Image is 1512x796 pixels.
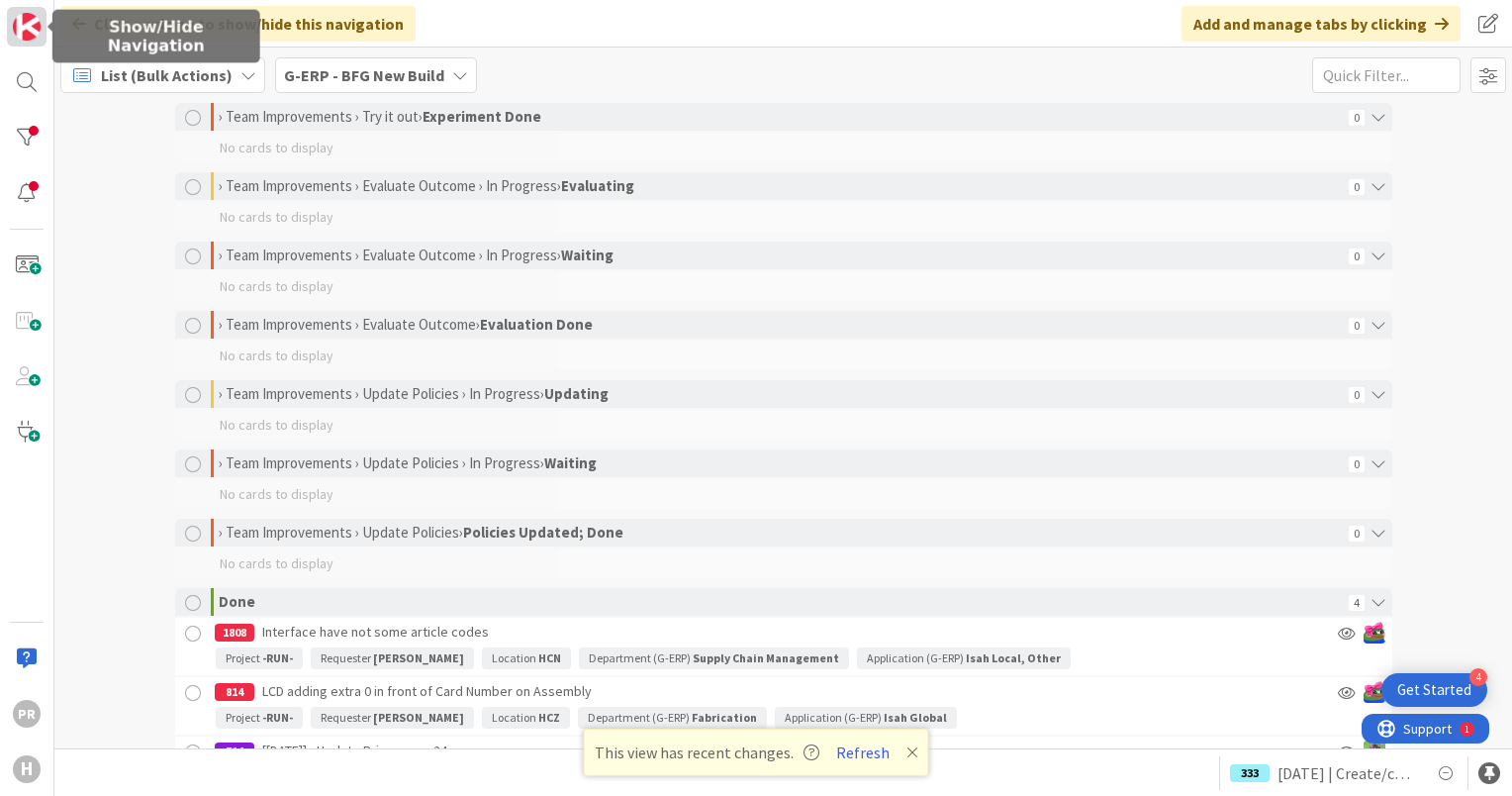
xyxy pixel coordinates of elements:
b: Waiting [544,453,597,472]
img: Visit kanbanzone.com [13,13,41,41]
span: 0 [1349,387,1365,403]
div: Department (G-ERP) [578,707,767,729]
input: Quick Filter... [1312,57,1461,93]
div: Requester [311,707,474,729]
div: › Team Improvements › Update Policies › [219,519,1343,547]
div: Project [216,707,303,729]
span: 0 [1349,456,1365,472]
div: Application (G-ERP) [775,707,957,729]
div: LCD adding extra 0 in front of Card Number on Assembly [215,677,1218,707]
div: › Team Improvements › Evaluate Outcome › [219,311,1343,339]
a: 814LCD adding extra 0 in front of Card Number on AssemblyJKProject -RUN-Requester [PERSON_NAME]Lo... [175,677,1392,735]
div: 714 [215,743,254,760]
b: Updating [544,384,609,403]
div: Click our logo to show/hide this navigation [60,6,416,42]
span: 0 [1349,526,1365,542]
b: Isah Local, Other [966,650,1061,665]
span: 0 [1349,110,1365,126]
div: No cards to display [175,133,1392,162]
a: 714[[DATE]] - Update Primavera v24TT [175,737,1392,794]
div: No cards to display [175,271,1392,301]
b: Policies Updated; Done [463,523,623,542]
div: Requester [311,647,474,669]
div: [[DATE]] - Update Primavera v24 [215,737,1218,766]
div: Location [482,707,570,729]
button: Refresh [829,740,897,765]
div: No cards to display [175,548,1392,578]
span: 0 [1349,249,1365,264]
span: 4 [1349,595,1365,611]
div: › Team Improvements › Update Policies › In Progress › [219,380,1343,408]
div: › Team Improvements › Evaluate Outcome › In Progress › [219,172,1343,200]
div: PR [13,700,41,728]
div: No cards to display [175,479,1392,509]
b: Fabrication [692,710,757,725]
div: Department (G-ERP) [579,647,849,669]
div: Interface have not some article codes [215,618,1218,647]
b: HCZ [538,710,560,725]
img: JK [1364,622,1385,644]
span: Support [42,3,90,27]
b: G-ERP - BFG New Build [284,65,444,85]
div: 1808 [215,624,254,642]
div: No cards to display [175,202,1392,232]
b: -RUN- [262,710,293,725]
div: 1 [103,8,108,24]
div: › Team Improvements › Try it out › [219,103,1343,131]
div: Get Started [1397,680,1471,700]
b: HCN [538,650,561,665]
div: Application (G-ERP) [857,647,1071,669]
h5: Show/Hide Navigation [60,18,252,55]
b: Evaluating [561,176,634,195]
b: Evaluation Done [480,315,593,334]
div: H [13,755,41,783]
b: Waiting [561,246,614,264]
div: 4 [1469,668,1487,686]
b: -RUN- [262,650,293,665]
div: No cards to display [175,341,1392,370]
div: › Team Improvements › Evaluate Outcome › In Progress › [219,242,1343,269]
div: Project [216,647,303,669]
b: Done [219,592,255,611]
img: JK [1364,681,1385,703]
div: Location [482,647,571,669]
span: 0 [1349,179,1365,195]
b: Supply Chain Management [693,650,839,665]
b: Experiment Done [423,107,541,126]
div: › Team Improvements › Update Policies › In Progress › [219,449,1343,477]
b: [PERSON_NAME] [373,710,464,725]
div: Open Get Started checklist, remaining modules: 4 [1381,673,1487,707]
span: This view has recent changes. [595,741,819,764]
div: 333 [1230,764,1270,782]
span: List (Bulk Actions) [101,63,233,87]
a: 1808Interface have not some article codesJKProject -RUN-Requester [PERSON_NAME]Location HCNDepart... [175,618,1392,675]
div: 814 [215,683,254,701]
div: Add and manage tabs by clicking [1181,6,1461,42]
span: 0 [1349,318,1365,334]
b: Isah Global [884,710,947,725]
span: [DATE] | Create/collate overview of Facility applications [1277,761,1418,785]
b: [PERSON_NAME] [373,650,464,665]
div: No cards to display [175,410,1392,440]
